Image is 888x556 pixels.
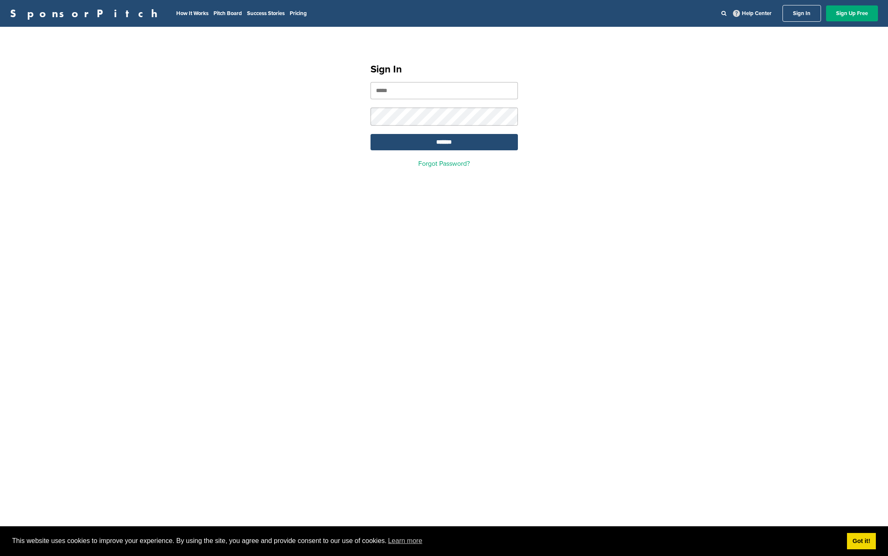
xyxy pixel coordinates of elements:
span: This website uses cookies to improve your experience. By using the site, you agree and provide co... [12,535,840,547]
a: Forgot Password? [418,160,470,168]
a: Sign Up Free [826,5,878,21]
a: Pricing [290,10,307,17]
a: learn more about cookies [387,535,424,547]
a: Help Center [731,8,773,18]
a: Sign In [782,5,821,22]
a: Success Stories [247,10,285,17]
a: SponsorPitch [10,8,163,19]
h1: Sign In [371,62,518,77]
a: How It Works [176,10,208,17]
a: dismiss cookie message [847,533,876,550]
a: Pitch Board [214,10,242,17]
